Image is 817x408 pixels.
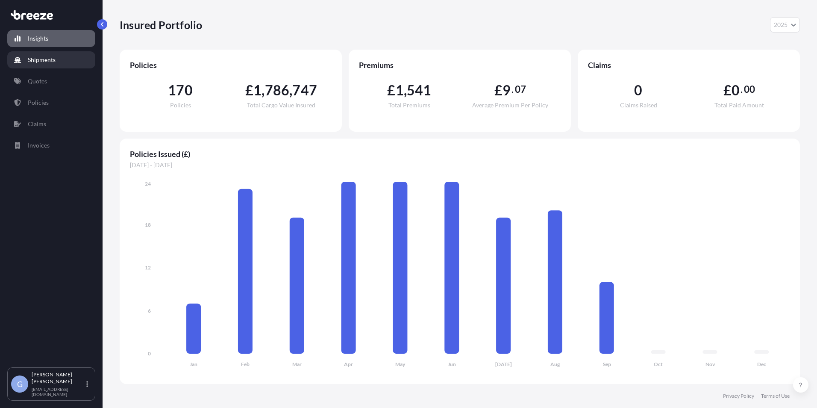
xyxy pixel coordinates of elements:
[511,86,514,93] span: .
[145,264,151,271] tspan: 12
[145,222,151,228] tspan: 18
[472,102,548,108] span: Average Premium Per Policy
[723,393,754,399] a: Privacy Policy
[732,83,740,97] span: 0
[757,361,766,367] tspan: Dec
[28,34,48,43] p: Insights
[7,115,95,133] a: Claims
[130,60,332,70] span: Policies
[120,18,202,32] p: Insured Portfolio
[503,83,511,97] span: 9
[7,94,95,111] a: Policies
[28,120,46,128] p: Claims
[28,56,56,64] p: Shipments
[292,361,302,367] tspan: Mar
[550,361,560,367] tspan: Aug
[289,83,292,97] span: ,
[344,361,353,367] tspan: Apr
[292,83,317,97] span: 747
[603,361,611,367] tspan: Sep
[395,361,406,367] tspan: May
[17,380,23,388] span: G
[588,60,790,70] span: Claims
[247,102,315,108] span: Total Cargo Value Insured
[7,30,95,47] a: Insights
[7,51,95,68] a: Shipments
[253,83,262,97] span: 1
[28,98,49,107] p: Policies
[265,83,290,97] span: 786
[654,361,663,367] tspan: Oct
[404,83,407,97] span: ,
[32,387,85,397] p: [EMAIL_ADDRESS][DOMAIN_NAME]
[705,361,715,367] tspan: Nov
[130,161,790,169] span: [DATE] - [DATE]
[148,307,151,314] tspan: 6
[396,83,404,97] span: 1
[448,361,456,367] tspan: Jun
[148,350,151,357] tspan: 0
[620,102,657,108] span: Claims Raised
[32,371,85,385] p: [PERSON_NAME] [PERSON_NAME]
[359,60,561,70] span: Premiums
[744,86,755,93] span: 00
[495,361,512,367] tspan: [DATE]
[145,180,151,187] tspan: 24
[7,137,95,154] a: Invoices
[28,77,47,86] p: Quotes
[407,83,432,97] span: 541
[634,83,642,97] span: 0
[387,83,395,97] span: £
[494,83,503,97] span: £
[170,102,191,108] span: Policies
[741,86,743,93] span: .
[241,361,250,367] tspan: Feb
[723,83,732,97] span: £
[515,86,526,93] span: 07
[770,17,800,33] button: Year Selector
[245,83,253,97] span: £
[262,83,264,97] span: ,
[7,73,95,90] a: Quotes
[774,21,788,29] span: 2025
[388,102,430,108] span: Total Premiums
[168,83,193,97] span: 170
[130,149,790,159] span: Policies Issued (£)
[714,102,764,108] span: Total Paid Amount
[190,361,197,367] tspan: Jan
[28,141,50,150] p: Invoices
[761,393,790,399] a: Terms of Use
